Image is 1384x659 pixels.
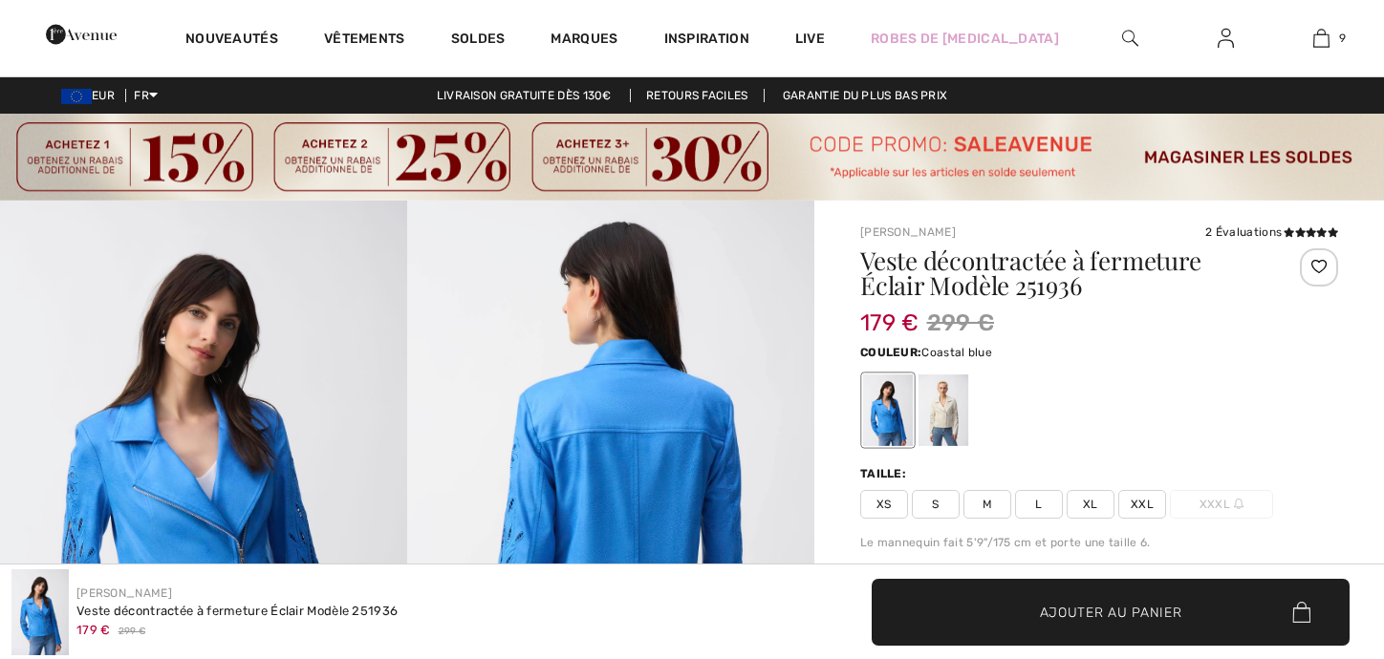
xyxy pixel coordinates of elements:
div: Veste décontractée à fermeture Éclair Modèle 251936 [76,602,398,621]
div: Le mannequin fait 5'9"/175 cm et porte une taille 6. [860,534,1338,551]
span: 299 € [927,306,995,340]
span: Couleur: [860,346,921,359]
img: ring-m.svg [1234,499,1243,508]
img: 1ère Avenue [46,15,117,53]
img: Euro [61,89,92,104]
span: L [1015,490,1063,519]
span: 299 € [119,625,146,639]
span: XXXL [1170,490,1273,519]
img: Mes infos [1218,27,1234,50]
span: XXL [1118,490,1166,519]
span: XS [860,490,908,519]
img: recherche [1122,27,1138,50]
span: 179 € [860,290,919,336]
div: Taille: [860,465,910,482]
a: Livraison gratuite dès 130€ [422,89,627,102]
img: Mon panier [1313,27,1330,50]
a: Nouveautés [185,31,278,51]
span: Coastal blue [921,346,992,359]
span: EUR [61,89,122,102]
div: Coastal blue [863,374,913,446]
span: FR [134,89,158,102]
img: Bag.svg [1292,602,1310,623]
span: M [963,490,1011,519]
a: [PERSON_NAME] [860,225,956,239]
a: Retours faciles [630,89,765,102]
span: S [912,490,960,519]
a: Live [795,29,825,49]
a: 9 [1274,27,1368,50]
span: 179 € [76,623,111,637]
span: Inspiration [664,31,749,51]
span: Ajouter au panier [1040,602,1182,622]
div: 2 Évaluations [1205,223,1338,241]
span: 9 [1339,30,1346,47]
span: XL [1067,490,1114,519]
div: Moonstone [919,374,968,446]
h1: Veste décontractée à fermeture Éclair Modèle 251936 [860,248,1259,298]
a: [PERSON_NAME] [76,586,172,600]
a: Vêtements [324,31,405,51]
a: Garantie du plus bas prix [768,89,963,102]
a: Marques [551,31,617,51]
button: Ajouter au panier [872,579,1350,646]
a: Robes de [MEDICAL_DATA] [871,29,1059,49]
a: Soldes [451,31,506,51]
img: Veste D&eacute;contract&eacute;e &agrave; Fermeture &Eacute;clair mod&egrave;le 251936 [11,569,69,655]
a: Se connecter [1202,27,1249,51]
